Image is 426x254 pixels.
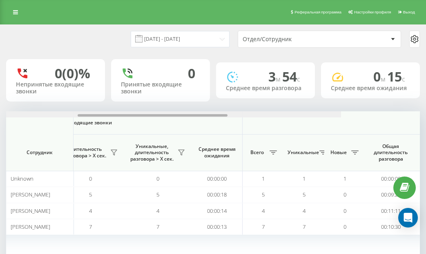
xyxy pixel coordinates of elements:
span: 5 [303,191,306,198]
span: Сотрудник [13,149,66,156]
span: c [402,75,405,84]
div: 0 (0)% [55,66,90,81]
span: Настройки профиля [354,10,391,14]
span: 4 [156,207,159,214]
span: 7 [89,223,92,230]
span: Уникальные, длительность разговора > Х сек. [128,143,175,162]
span: 0 [343,191,346,198]
span: 5 [89,191,92,198]
span: [PERSON_NAME] [11,223,50,230]
td: 00:00:14 [192,203,243,219]
td: 00:00:13 [192,219,243,235]
span: 7 [262,223,265,230]
span: 0 [373,68,387,85]
span: Новые [328,149,349,156]
span: Длительность разговора > Х сек. [61,146,108,159]
span: м [276,75,282,84]
span: 1 [303,175,306,182]
span: 4 [89,207,92,214]
span: Реферальная программа [294,10,341,14]
span: 0 [343,223,346,230]
span: [PERSON_NAME] [11,207,50,214]
td: 00:09:29 [365,187,416,203]
td: 00:00:00 [365,171,416,187]
div: Непринятые входящие звонки [16,81,95,95]
span: 54 [282,68,300,85]
div: Open Intercom Messenger [398,208,418,227]
span: 1 [262,175,265,182]
td: 00:00:18 [192,187,243,203]
td: 00:00:00 [192,171,243,187]
span: 7 [303,223,306,230]
span: Среднее время ожидания [198,146,236,159]
span: 0 [343,207,346,214]
span: 5 [262,191,265,198]
span: 5 [156,191,159,198]
span: м [381,75,387,84]
span: Уникальные [288,149,317,156]
span: 4 [262,207,265,214]
span: 0 [156,175,159,182]
div: 0 [188,66,195,81]
span: 0 [89,175,92,182]
span: [PERSON_NAME] [11,191,50,198]
span: Выход [403,10,415,14]
span: Общая длительность разговора [371,143,410,162]
div: Среднее время разговора [226,85,305,92]
span: 3 [268,68,282,85]
span: Всего [247,149,267,156]
td: 00:11:11 [365,203,416,219]
td: 00:10:30 [365,219,416,235]
div: Среднее время ожидания [331,85,410,92]
span: 7 [156,223,159,230]
span: c [297,75,300,84]
span: 15 [387,68,405,85]
div: Принятые входящие звонки [121,81,200,95]
span: 4 [303,207,306,214]
div: Отдел/Сотрудник [243,36,340,43]
span: Unknown [11,175,33,182]
span: 1 [343,175,346,182]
